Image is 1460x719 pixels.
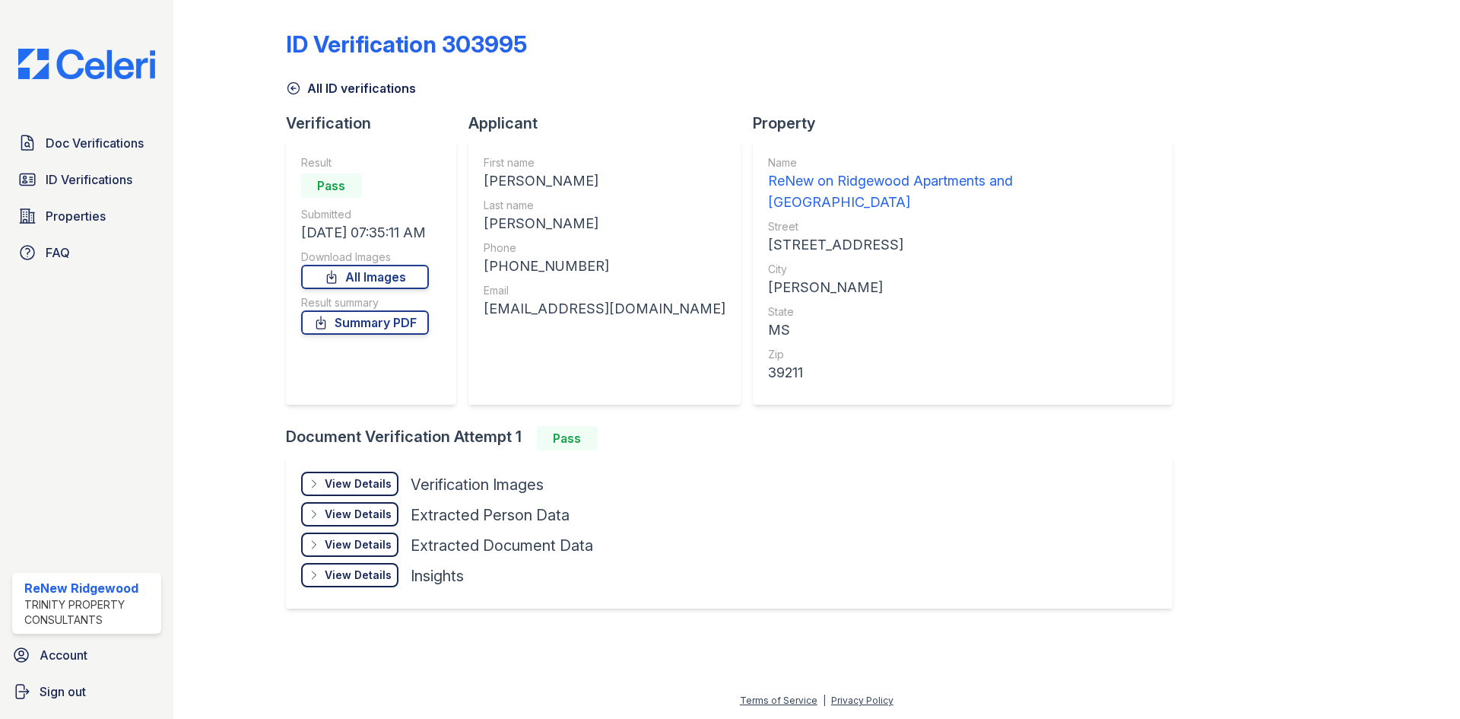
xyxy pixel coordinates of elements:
[301,295,429,310] div: Result summary
[325,507,392,522] div: View Details
[411,565,464,587] div: Insights
[325,568,392,583] div: View Details
[40,682,86,701] span: Sign out
[484,170,725,192] div: [PERSON_NAME]
[301,310,429,335] a: Summary PDF
[411,474,544,495] div: Verification Images
[823,695,826,706] div: |
[484,298,725,320] div: [EMAIL_ADDRESS][DOMAIN_NAME]
[1396,658,1445,704] iframe: chat widget
[286,426,1185,450] div: Document Verification Attempt 1
[12,201,161,231] a: Properties
[46,134,144,152] span: Doc Verifications
[484,283,725,298] div: Email
[325,476,392,492] div: View Details
[468,113,753,134] div: Applicant
[325,537,392,552] div: View Details
[768,320,1157,341] div: MS
[24,579,155,597] div: ReNew Ridgewood
[768,347,1157,362] div: Zip
[740,695,817,706] a: Terms of Service
[46,170,132,189] span: ID Verifications
[301,265,429,289] a: All Images
[40,646,87,664] span: Account
[6,49,167,79] img: CE_Logo_Blue-a8612792a0a2168367f1c8372b55b34899dd931a85d93a1a3d3e32e68fde9ad4.png
[411,504,570,526] div: Extracted Person Data
[768,362,1157,383] div: 39211
[831,695,893,706] a: Privacy Policy
[484,155,725,170] div: First name
[768,170,1157,213] div: ReNew on Ridgewood Apartments and [GEOGRAPHIC_DATA]
[768,262,1157,277] div: City
[768,234,1157,256] div: [STREET_ADDRESS]
[12,128,161,158] a: Doc Verifications
[768,304,1157,320] div: State
[286,30,527,58] div: ID Verification 303995
[301,155,429,170] div: Result
[753,113,1185,134] div: Property
[768,155,1157,213] a: Name ReNew on Ridgewood Apartments and [GEOGRAPHIC_DATA]
[46,243,70,262] span: FAQ
[484,240,725,256] div: Phone
[537,426,598,450] div: Pass
[12,164,161,195] a: ID Verifications
[484,213,725,234] div: [PERSON_NAME]
[768,155,1157,170] div: Name
[46,207,106,225] span: Properties
[6,676,167,707] a: Sign out
[768,277,1157,298] div: [PERSON_NAME]
[301,207,429,222] div: Submitted
[286,113,468,134] div: Verification
[24,597,155,628] div: Trinity Property Consultants
[484,198,725,213] div: Last name
[301,222,429,243] div: [DATE] 07:35:11 AM
[484,256,725,277] div: [PHONE_NUMBER]
[286,79,416,97] a: All ID verifications
[301,173,362,198] div: Pass
[6,640,167,670] a: Account
[12,237,161,268] a: FAQ
[301,250,429,265] div: Download Images
[768,219,1157,234] div: Street
[411,535,593,556] div: Extracted Document Data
